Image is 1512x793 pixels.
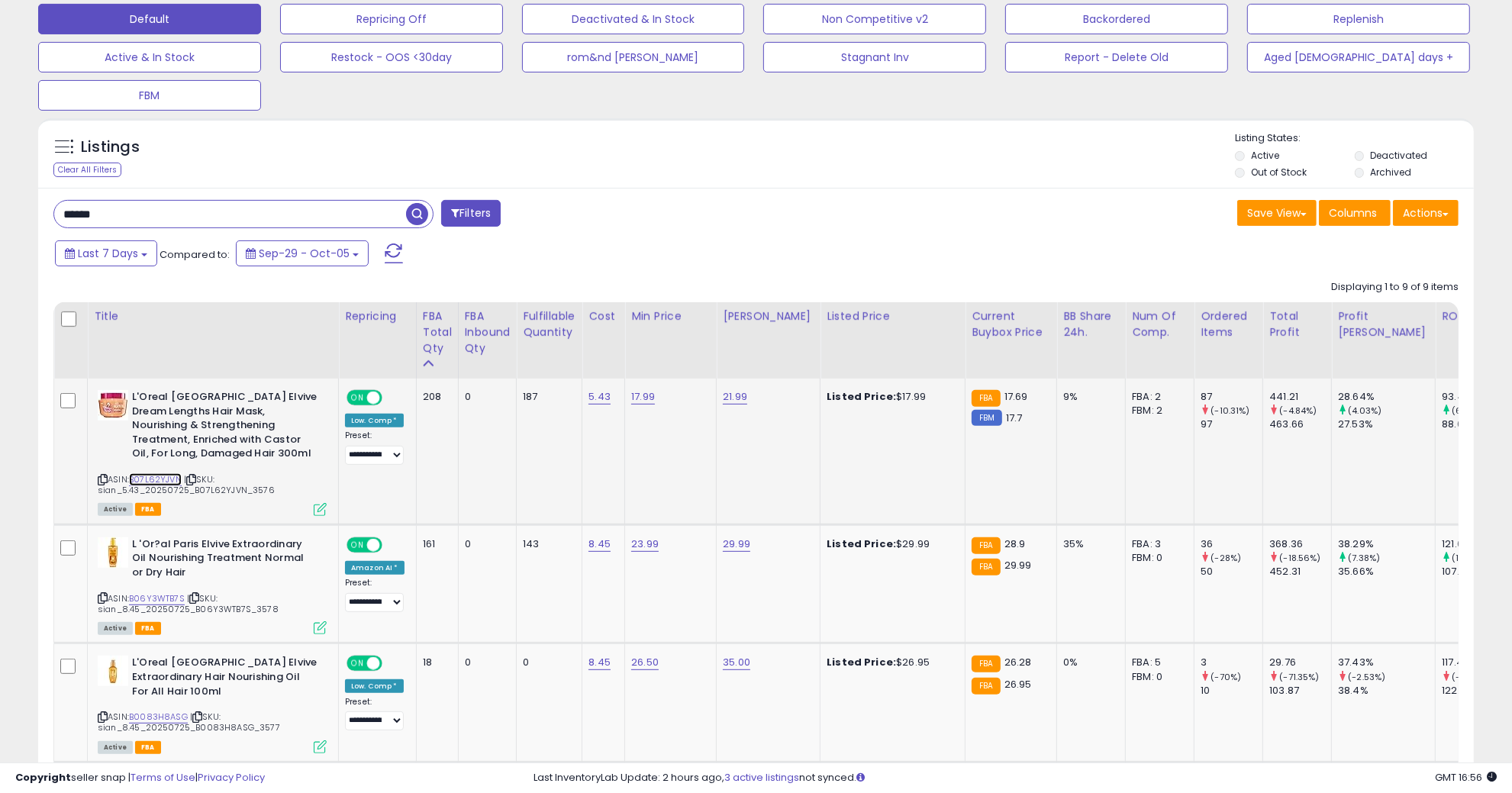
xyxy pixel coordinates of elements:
small: (-4.49%) [1452,671,1489,683]
div: 143 [523,537,570,551]
div: 50 [1201,565,1262,579]
span: ON [348,538,367,551]
div: 9% [1063,390,1114,404]
button: Report - Delete Old [1005,42,1228,73]
span: Last 7 Days [78,246,138,261]
button: Repricing Off [280,4,503,34]
a: 8.45 [588,537,611,552]
span: Compared to: [160,247,230,262]
div: Ordered Items [1201,308,1256,340]
button: rom&nd [PERSON_NAME] [522,42,745,73]
strong: Copyright [15,770,71,785]
div: 93.4% [1442,390,1504,404]
span: 17.69 [1004,389,1028,404]
span: ON [348,392,367,405]
div: 38.4% [1338,684,1435,698]
div: Preset: [345,430,405,465]
a: 29.99 [723,537,750,552]
div: BB Share 24h. [1063,308,1119,340]
a: 17.99 [631,389,655,405]
div: $29.99 [827,537,953,551]
div: 18 [423,656,447,669]
span: OFF [380,538,405,551]
div: Fulfillable Quantity [523,308,575,340]
span: ON [348,657,367,670]
h5: Listings [81,137,140,158]
span: 17.7 [1006,411,1023,425]
span: Sep-29 - Oct-05 [259,246,350,261]
div: 441.21 [1269,390,1331,404]
div: [PERSON_NAME] [723,308,814,324]
div: 97 [1201,417,1262,431]
span: | SKU: sian_5.43_20250725_B07L62YJVN_3576 [98,473,275,496]
span: | SKU: sian_8.45_20250725_B06Y3WTB7S_3578 [98,592,279,615]
label: Active [1251,149,1279,162]
div: 28.64% [1338,390,1435,404]
div: 187 [523,390,570,404]
small: (-18.56%) [1279,552,1320,564]
button: Stagnant Inv [763,42,986,73]
div: 0% [1063,656,1114,669]
a: 21.99 [723,389,747,405]
div: FBA: 3 [1132,537,1182,551]
span: 29.99 [1004,558,1032,572]
span: All listings currently available for purchase on Amazon [98,503,133,516]
img: 41JZRBJJDEL._SL40_.jpg [98,390,128,421]
div: Displaying 1 to 9 of 9 items [1331,280,1459,295]
a: Terms of Use [131,770,195,785]
a: 23.99 [631,537,659,552]
div: 35% [1063,537,1114,551]
button: Columns [1319,200,1391,226]
div: 122.92% [1442,684,1504,698]
small: (-10.31%) [1211,405,1249,417]
div: Low. Comp * [345,679,404,693]
div: FBM: 2 [1132,404,1182,417]
button: Last 7 Days [55,240,157,266]
div: 368.36 [1269,537,1331,551]
div: 452.31 [1269,565,1331,579]
small: FBA [972,678,1000,695]
div: 161 [423,537,447,551]
small: FBA [972,656,1000,672]
a: B06Y3WTB7S [129,592,185,605]
button: Filters [441,200,501,227]
span: OFF [380,392,405,405]
p: Listing States: [1235,131,1474,146]
button: Non Competitive v2 [763,4,986,34]
a: 8.45 [588,655,611,670]
span: | SKU: sian_8.45_20250725_B0083H8ASG_3577 [98,711,280,733]
span: All listings currently available for purchase on Amazon [98,741,133,754]
small: (-2.53%) [1348,671,1385,683]
div: Title [94,308,332,324]
div: 463.66 [1269,417,1331,431]
div: FBA Total Qty [423,308,452,356]
div: Num of Comp. [1132,308,1188,340]
div: ASIN: [98,537,327,633]
button: Default [38,4,261,34]
div: Preset: [345,578,405,612]
div: 27.53% [1338,417,1435,431]
div: 103.87 [1269,684,1331,698]
img: 31L68KbeLpL._SL40_.jpg [98,656,128,686]
div: 121.09% [1442,537,1504,551]
div: 0 [523,656,570,669]
small: FBA [972,537,1000,554]
div: FBA inbound Qty [465,308,511,356]
label: Deactivated [1370,149,1427,162]
div: 38.29% [1338,537,1435,551]
div: Cost [588,308,618,324]
a: Privacy Policy [198,770,265,785]
img: 414RTcap7rL._SL40_.jpg [98,537,128,568]
div: ASIN: [98,390,327,514]
div: 3 [1201,656,1262,669]
b: Listed Price: [827,389,896,404]
div: Low. Comp * [345,414,404,427]
small: (6.1%) [1452,405,1478,417]
div: ROI [1442,308,1497,324]
span: FBA [135,503,161,516]
button: Save View [1237,200,1317,226]
div: 10 [1201,684,1262,698]
div: Preset: [345,697,405,731]
span: FBA [135,622,161,635]
div: ASIN: [98,656,327,752]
